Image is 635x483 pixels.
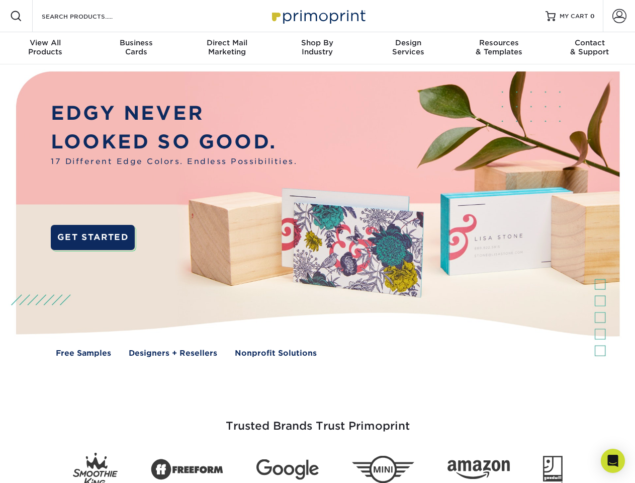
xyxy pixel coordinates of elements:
div: Cards [90,38,181,56]
input: SEARCH PRODUCTS..... [41,10,139,22]
a: Direct MailMarketing [182,32,272,64]
span: Resources [453,38,544,47]
a: Shop ByIndustry [272,32,362,64]
span: Contact [545,38,635,47]
span: Direct Mail [182,38,272,47]
a: Nonprofit Solutions [235,348,317,359]
a: Free Samples [56,348,111,359]
p: LOOKED SO GOOD. [51,128,297,156]
div: Marketing [182,38,272,56]
span: Business [90,38,181,47]
span: Design [363,38,453,47]
a: DesignServices [363,32,453,64]
div: Industry [272,38,362,56]
p: EDGY NEVER [51,99,297,128]
span: MY CART [560,12,588,21]
div: & Templates [453,38,544,56]
div: Open Intercom Messenger [601,449,625,473]
span: Shop By [272,38,362,47]
img: Google [256,459,319,480]
a: GET STARTED [51,225,135,250]
img: Goodwill [543,456,563,483]
img: Amazon [447,460,510,479]
a: BusinessCards [90,32,181,64]
div: Services [363,38,453,56]
a: Contact& Support [545,32,635,64]
div: & Support [545,38,635,56]
span: 0 [590,13,595,20]
img: Primoprint [267,5,368,27]
a: Designers + Resellers [129,348,217,359]
h3: Trusted Brands Trust Primoprint [24,395,612,445]
a: Resources& Templates [453,32,544,64]
span: 17 Different Edge Colors. Endless Possibilities. [51,156,297,168]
